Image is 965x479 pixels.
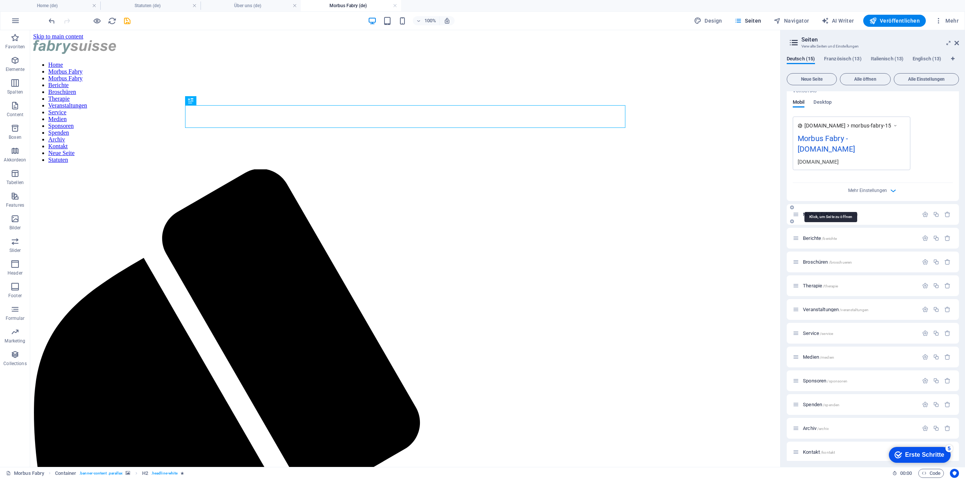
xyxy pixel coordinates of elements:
span: Kontakt [803,449,835,455]
span: [DOMAIN_NAME] [804,122,846,129]
span: Code [922,469,940,478]
div: Service/service [801,331,918,336]
i: Element verfügt über einen Hintergrund [126,471,130,475]
div: Einstellungen [922,259,928,265]
span: /berichte [822,236,837,241]
button: Mehr Einstellungen [868,186,878,195]
div: [DOMAIN_NAME] [798,158,905,166]
div: 5 [62,2,69,9]
span: . banner-content .parallax [79,469,123,478]
p: Boxen [9,134,21,140]
div: Sponsoren/sponsoren [801,378,918,383]
nav: breadcrumb [55,469,184,478]
span: Mehr Einstellungen [848,188,887,193]
p: Content [7,112,23,118]
i: Rückgängig: Seiten ändern (Strg+Z) [47,17,56,25]
div: Duplizieren [933,425,939,431]
div: Duplizieren [933,306,939,313]
div: Entfernen [944,259,951,265]
div: Vorschau [793,99,832,114]
h4: Statuten (de) [100,2,201,10]
span: Klick, um Seite zu öffnen [803,307,868,312]
span: /veranstaltungen [839,308,868,312]
span: Morbus Fabry [803,212,858,217]
span: Mobil [793,98,804,108]
span: Französisch (13) [824,54,862,65]
div: Einstellungen [922,401,928,408]
span: Desktop [813,98,832,108]
span: /morbus-fabry [833,213,858,217]
div: Duplizieren [933,282,939,289]
div: Duplizieren [933,330,939,336]
div: Duplizieren [933,378,939,384]
span: Berichte [803,235,837,241]
span: Klick zum Auswählen. Doppelklick zum Bearbeiten [142,469,148,478]
h4: Morbus Fabry (de) [301,2,401,10]
div: Berichte/berichte [801,236,918,241]
div: Entfernen [944,401,951,408]
div: Einstellungen [922,282,928,289]
h4: Über uns (de) [201,2,301,10]
span: Englisch (13) [913,54,941,65]
div: Archiv/archiv [801,426,918,431]
div: Broschüren/broschueren [801,259,918,264]
div: Entfernen [944,306,951,313]
div: Veranstaltungen/veranstaltungen [801,307,918,312]
div: Entfernen [944,354,951,360]
span: Seiten [734,17,761,25]
div: Erste Schritte 5 items remaining, 0% complete [5,4,67,20]
p: Footer [8,293,22,299]
button: reload [107,16,116,25]
p: Bilder [9,225,21,231]
button: Design [691,15,725,27]
div: Therapie/therapie [801,283,918,288]
span: Medien [803,354,834,360]
span: AI Writer [821,17,854,25]
p: Formular [6,315,25,321]
span: /kontakt [821,450,835,454]
div: Morbus Fabry - [DOMAIN_NAME] [798,133,905,158]
button: Seiten [731,15,764,27]
button: Mehr [932,15,962,27]
div: Kontakt/kontakt [801,450,918,454]
p: Marketing [5,338,25,344]
div: Medien/medien [801,355,918,359]
i: Seite neu laden [108,17,116,25]
h3: Verwalte Seiten und Einstellungen [801,43,944,50]
span: Therapie [803,283,838,289]
h6: 100% [424,16,436,25]
h6: Session-Zeit [892,469,912,478]
span: Broschüren [803,259,852,265]
div: Duplizieren [933,354,939,360]
div: Duplizieren [933,259,939,265]
div: Entfernen [944,330,951,336]
button: Navigator [770,15,812,27]
button: save [123,16,132,25]
div: Entfernen [944,235,951,241]
div: Entfernen [944,425,951,431]
div: Duplizieren [933,235,939,241]
span: Klick, um Seite zu öffnen [803,330,833,336]
span: /broschueren [829,260,852,264]
div: Einstellungen [922,378,928,384]
button: Alle Einstellungen [894,73,959,85]
p: Slider [9,247,21,253]
span: /archiv [817,427,829,431]
span: Klick zum Auswählen. Doppelklick zum Bearbeiten [55,469,76,478]
div: Morbus Fabry/morbus-fabry [801,212,918,217]
div: Einstellungen [922,425,928,431]
p: Header [8,270,23,276]
span: /therapie [823,284,838,288]
span: Navigator [774,17,809,25]
i: Element enthält eine Animation [181,471,184,475]
button: Klicke hier, um den Vorschau-Modus zu verlassen [92,16,101,25]
p: Akkordeon [4,157,26,163]
a: Klick, um Auswahl aufzuheben. Doppelklick öffnet Seitenverwaltung [6,469,44,478]
div: Design (Strg+Alt+Y) [691,15,725,27]
button: 100% [413,16,440,25]
span: Spenden [803,402,839,407]
p: Favoriten [5,44,25,50]
button: Code [918,469,944,478]
span: Veröffentlichen [869,17,920,25]
i: Bei Größenänderung Zoomstufe automatisch an das gewählte Gerät anpassen. [444,17,450,24]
